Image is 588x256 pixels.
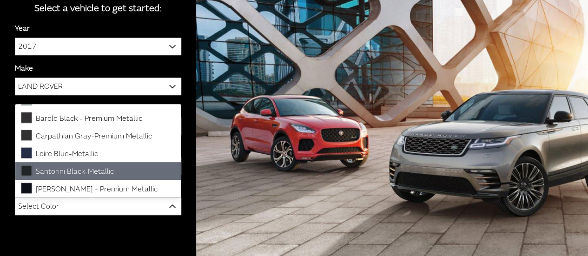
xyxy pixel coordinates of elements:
span: [PERSON_NAME] - Premium Metallic [36,184,158,194]
span: Loire Blue-Metallic [36,149,98,158]
span: 2017 [15,38,181,55]
label: Year [15,23,30,34]
span: Carpathian Gray-Premium Metallic [36,131,152,141]
span: Santorini Black-Metallic [36,167,114,176]
span: Select Color [18,198,59,215]
span: Barolo Black - Premium Metallic [36,114,142,123]
label: Make [15,63,33,74]
div: Select a vehicle to get started: [15,1,181,15]
label: Model [15,103,35,114]
span: Select Color [15,198,181,215]
span: LAND ROVER [15,78,181,95]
